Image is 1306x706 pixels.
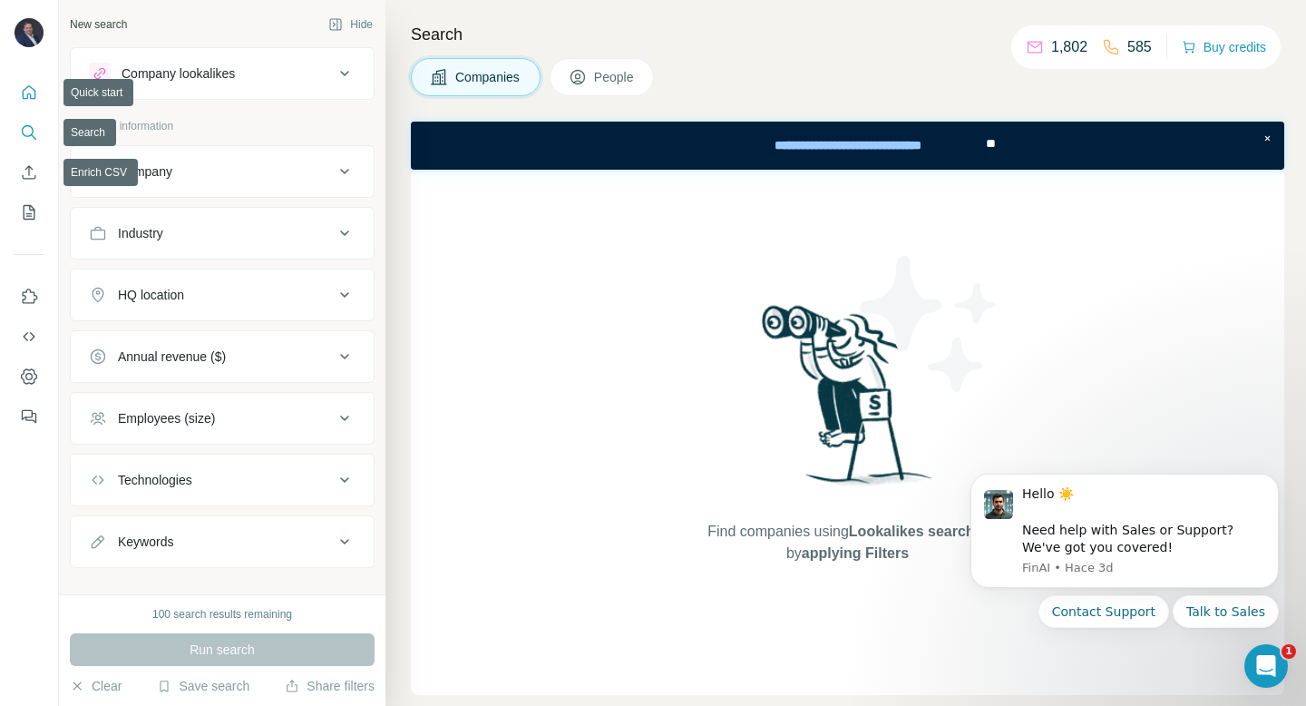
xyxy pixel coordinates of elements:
button: Buy credits [1182,34,1266,60]
iframe: Banner [411,122,1284,170]
p: 585 [1127,36,1152,58]
div: HQ location [118,286,184,304]
p: 1,802 [1051,36,1087,58]
div: Employees (size) [118,409,215,427]
span: Lookalikes search [849,524,975,539]
button: Save search [157,677,249,695]
button: Feedback [15,400,44,433]
button: Company [71,150,374,193]
button: Use Surfe API [15,320,44,353]
button: Annual revenue ($) [71,335,374,378]
span: 1 [1282,644,1296,659]
img: Surfe Illustration - Stars [848,242,1011,406]
button: Hide [316,11,385,38]
div: New search [70,16,127,33]
div: Company [118,162,172,181]
button: Share filters [285,677,375,695]
button: Dashboard [15,360,44,393]
button: Clear [70,677,122,695]
div: Company lookalikes [122,64,235,83]
button: Enrich CSV [15,156,44,189]
span: applying Filters [802,545,909,561]
iframe: Intercom notifications mensaje [943,451,1306,697]
button: Search [15,116,44,149]
img: Avatar [15,18,44,47]
span: People [594,68,636,86]
button: Company lookalikes [71,52,374,95]
button: HQ location [71,273,374,317]
div: Industry [118,224,163,242]
button: My lists [15,196,44,229]
iframe: Intercom live chat [1244,644,1288,688]
img: Surfe Illustration - Woman searching with binoculars [754,300,942,503]
div: 100 search results remaining [152,606,292,623]
button: Employees (size) [71,397,374,440]
p: Company information [70,118,375,134]
h4: Search [411,22,1284,47]
button: Technologies [71,458,374,502]
button: Quick start [15,76,44,109]
button: Keywords [71,520,374,564]
div: Annual revenue ($) [118,348,226,366]
button: Use Surfe on LinkedIn [15,280,44,313]
span: Companies [455,68,521,86]
div: Keywords [118,533,173,551]
button: Industry [71,211,374,255]
span: Find companies using or by [702,521,992,564]
div: Technologies [118,471,192,489]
